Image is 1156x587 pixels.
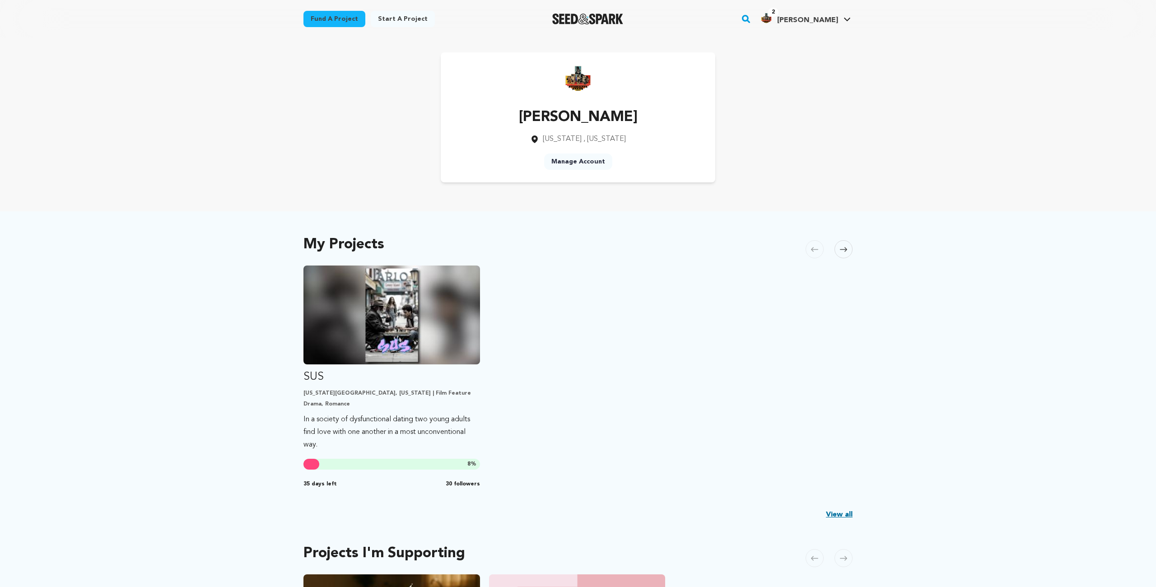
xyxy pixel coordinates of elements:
a: Fund a project [303,11,365,27]
span: [PERSON_NAME] [777,17,838,24]
span: 30 followers [446,480,480,488]
span: 35 days left [303,480,337,488]
span: 2 [768,8,778,17]
span: % [467,461,476,468]
span: , [US_STATE] [583,135,626,143]
p: Drama, Romance [303,401,480,408]
span: [US_STATE] [543,135,582,143]
p: SUS [303,370,480,384]
h2: My Projects [303,238,384,251]
img: 90c04e2537b00e1a.png [759,11,774,26]
a: Gary S.'s Profile [757,9,853,26]
p: [PERSON_NAME] [519,107,638,128]
a: Seed&Spark Homepage [552,14,623,24]
a: Manage Account [544,154,612,170]
a: Fund SUS [303,266,480,451]
img: Seed&Spark Logo Dark Mode [552,14,623,24]
p: In a society of dysfunctional dating two young adults find love with one another in a most unconv... [303,413,480,451]
div: Gary S.'s Profile [759,11,838,26]
p: [US_STATE][GEOGRAPHIC_DATA], [US_STATE] | Film Feature [303,390,480,397]
span: Gary S.'s Profile [757,9,853,28]
a: Start a project [371,11,435,27]
h2: Projects I'm Supporting [303,547,465,560]
span: 8 [467,461,471,467]
a: View all [826,509,853,520]
img: https://seedandspark-static.s3.us-east-2.amazonaws.com/images/User/002/296/596/medium/90c04e2537b... [560,61,596,98]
